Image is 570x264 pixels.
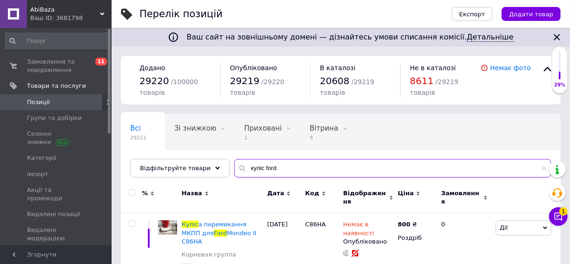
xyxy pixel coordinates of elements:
[230,75,260,86] span: 29219
[452,7,493,21] button: Експорт
[320,64,356,72] span: В каталозі
[398,234,433,242] div: Роздріб
[27,114,82,122] span: Групи та добірки
[186,33,513,42] span: Ваш сайт на зовнішньому домені — дізнайтесь умови списання комісії.
[182,221,257,244] a: Куліса перемикання МКПП дляFordMondeo II C86HA
[27,226,86,243] span: Видалені модерацією
[182,221,199,228] span: Куліс
[5,33,109,49] input: Пошук
[139,64,165,72] span: Додано
[410,64,456,72] span: Не в каталозі
[343,238,393,246] div: Опубліковано
[552,82,567,88] div: 29%
[410,75,434,86] span: 8611
[27,154,56,162] span: Категорії
[267,189,285,198] span: Дата
[310,124,338,132] span: Вітрина
[130,159,179,168] span: Опубліковані
[467,33,514,42] a: Детальніше
[139,75,169,86] span: 29220
[140,165,211,172] span: Відфільтруйте товари
[244,134,282,141] span: 1
[27,82,86,90] span: Товари та послуги
[305,221,326,228] span: C86HA
[509,11,553,18] span: Додати товар
[130,134,146,141] span: 29221
[234,159,551,178] input: Пошук по назві позиції, артикулу і пошуковим запитам
[27,210,80,218] span: Видалені позиції
[310,134,338,141] span: 9
[130,124,141,132] span: Всі
[27,170,48,178] span: Імпорт
[551,32,563,43] svg: Закрити
[27,130,86,146] span: Сезонні знижки
[410,78,458,96] span: / 29219 товарів
[343,189,386,206] span: Відображення
[398,220,417,229] div: ₴
[230,78,285,96] span: / 29220 товарів
[158,220,177,234] img: Куліса перемикання МКПП для Ford Mondeo II C86HA
[182,189,202,198] span: Назва
[305,189,319,198] span: Код
[459,11,485,18] span: Експорт
[182,230,257,245] span: Mondeo II C86HA
[320,75,350,86] span: 20608
[549,207,568,226] button: Чат з покупцем1
[320,78,374,96] span: / 29219 товарів
[398,189,414,198] span: Ціна
[441,189,481,206] span: Замовлення
[559,207,568,216] span: 1
[398,221,411,228] b: 800
[502,7,561,21] button: Додати товар
[490,64,531,72] a: Немає фото
[500,224,508,231] span: Дії
[30,14,112,22] div: Ваш ID: 3681798
[244,124,282,132] span: Приховані
[142,189,148,198] span: %
[95,58,107,66] span: 11
[30,6,100,14] span: AbiBaza
[182,221,247,236] span: а перемикання МКПП для
[230,64,278,72] span: Опубліковано
[27,58,86,74] span: Замовлення та повідомлення
[27,98,50,106] span: Позиції
[343,221,374,239] span: Немає в наявності
[182,251,236,259] a: Корневая группа
[139,9,223,19] div: Перелік позицій
[139,78,198,96] span: / 100000 товарів
[174,124,216,132] span: Зі знижкою
[214,230,227,237] span: Ford
[27,186,86,203] span: Акції та промокоди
